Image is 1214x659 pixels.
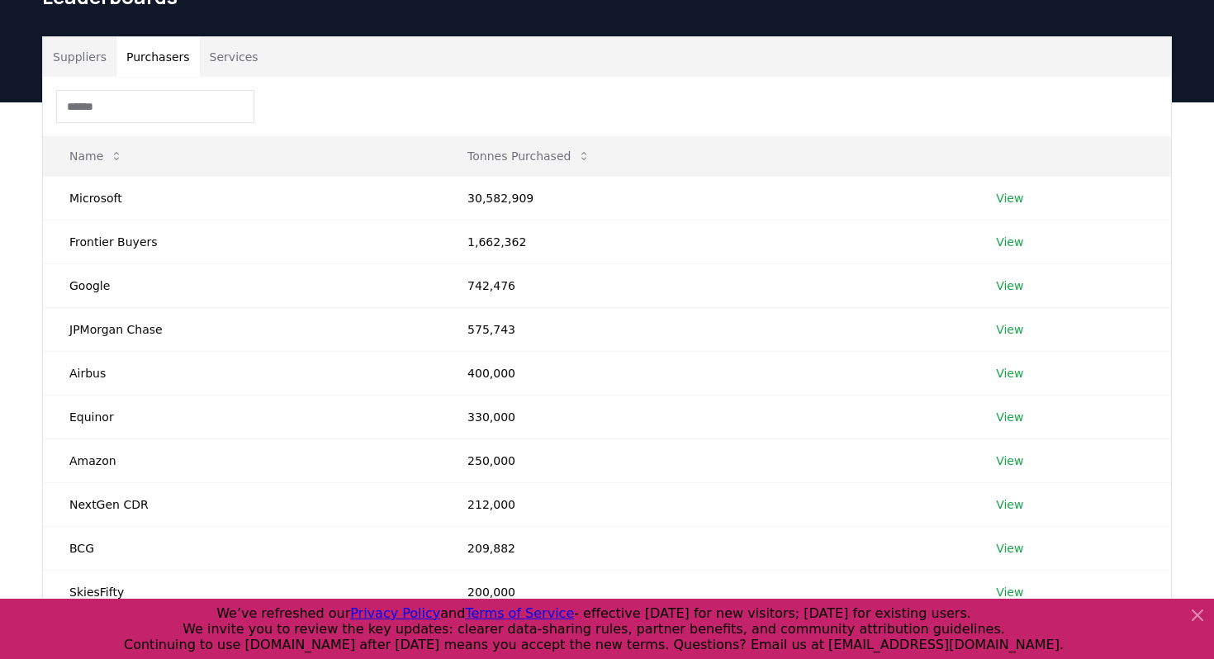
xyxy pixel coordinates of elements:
[441,395,970,439] td: 330,000
[996,234,1023,250] a: View
[996,321,1023,338] a: View
[200,37,268,77] button: Services
[996,365,1023,382] a: View
[441,263,970,307] td: 742,476
[996,496,1023,513] a: View
[43,263,441,307] td: Google
[43,176,441,220] td: Microsoft
[441,482,970,526] td: 212,000
[996,277,1023,294] a: View
[43,307,441,351] td: JPMorgan Chase
[996,409,1023,425] a: View
[43,395,441,439] td: Equinor
[43,37,116,77] button: Suppliers
[441,307,970,351] td: 575,743
[996,453,1023,469] a: View
[43,220,441,263] td: Frontier Buyers
[441,526,970,570] td: 209,882
[43,482,441,526] td: NextGen CDR
[441,439,970,482] td: 250,000
[441,351,970,395] td: 400,000
[116,37,200,77] button: Purchasers
[996,584,1023,600] a: View
[441,176,970,220] td: 30,582,909
[996,540,1023,557] a: View
[43,439,441,482] td: Amazon
[43,351,441,395] td: Airbus
[43,570,441,614] td: SkiesFifty
[454,140,604,173] button: Tonnes Purchased
[441,570,970,614] td: 200,000
[56,140,136,173] button: Name
[43,526,441,570] td: BCG
[996,190,1023,206] a: View
[441,220,970,263] td: 1,662,362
